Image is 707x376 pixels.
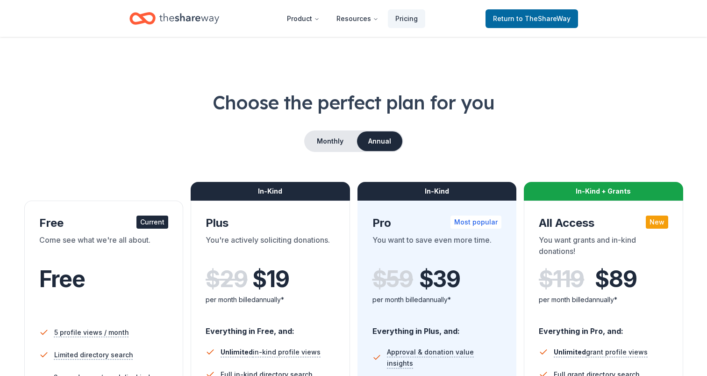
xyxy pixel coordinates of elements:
a: Home [129,7,219,29]
div: per month billed annually* [206,294,335,305]
button: Annual [357,131,402,151]
div: Current [136,216,168,229]
div: Pro [372,216,502,231]
div: In-Kind [191,182,350,201]
div: Everything in Pro, and: [539,318,668,337]
a: Pricing [388,9,425,28]
span: in-kind profile views [221,348,321,356]
span: Free [39,265,85,293]
div: Everything in Plus, and: [372,318,502,337]
nav: Main [279,7,425,29]
span: Approval & donation value insights [387,347,501,369]
div: You want grants and in-kind donations! [539,234,668,260]
div: Come see what we're all about. [39,234,169,260]
div: You want to save even more time. [372,234,502,260]
div: Plus [206,216,335,231]
span: to TheShareWay [516,14,571,22]
span: 5 profile views / month [54,327,129,338]
div: per month billed annually* [539,294,668,305]
h1: Choose the perfect plan for you [22,89,685,116]
span: $ 89 [595,266,636,292]
div: You're actively soliciting donations. [206,234,335,260]
button: Monthly [305,131,355,151]
span: $ 39 [419,266,460,292]
a: Returnto TheShareWay [486,9,578,28]
div: per month billed annually* [372,294,502,305]
span: Return [493,13,571,24]
div: Everything in Free, and: [206,318,335,337]
div: In-Kind + Grants [524,182,683,201]
div: In-Kind [357,182,517,201]
button: Resources [329,9,386,28]
span: Unlimited [554,348,586,356]
div: Most popular [450,216,501,229]
div: Free [39,216,169,231]
div: All Access [539,216,668,231]
button: Product [279,9,327,28]
span: grant profile views [554,348,648,356]
span: Limited directory search [54,349,133,361]
span: Unlimited [221,348,253,356]
span: $ 19 [252,266,289,292]
div: New [646,216,668,229]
